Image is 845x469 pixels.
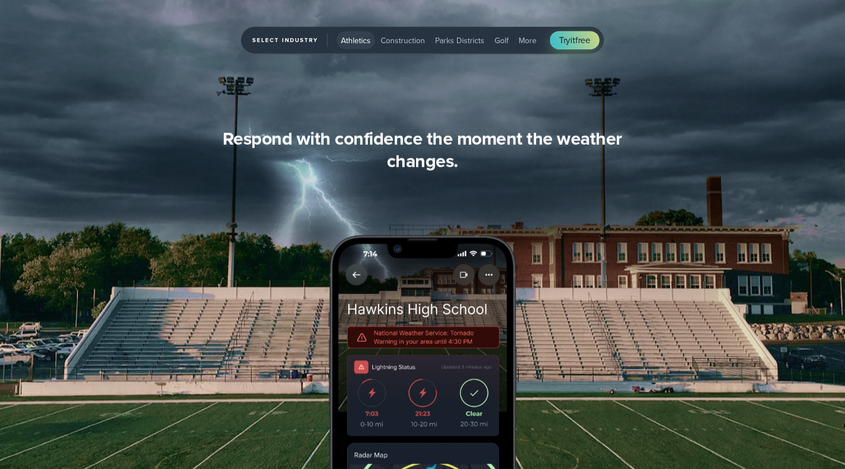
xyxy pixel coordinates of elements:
[336,31,375,49] button: Athletics
[341,35,371,47] span: Athletics
[431,31,489,49] button: Parks Districts
[570,34,575,47] span: it
[519,35,537,47] span: More
[495,35,509,47] span: Golf
[559,34,590,47] span: Try free
[252,34,327,47] span: Select Industry
[381,35,425,47] span: Construction
[514,31,541,49] button: More
[207,127,638,172] h3: Respond with confidence the moment the weather changes.
[490,31,513,49] button: Golf
[550,31,599,49] a: Tryitfree
[376,31,430,49] button: Construction
[435,35,484,47] span: Parks Districts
